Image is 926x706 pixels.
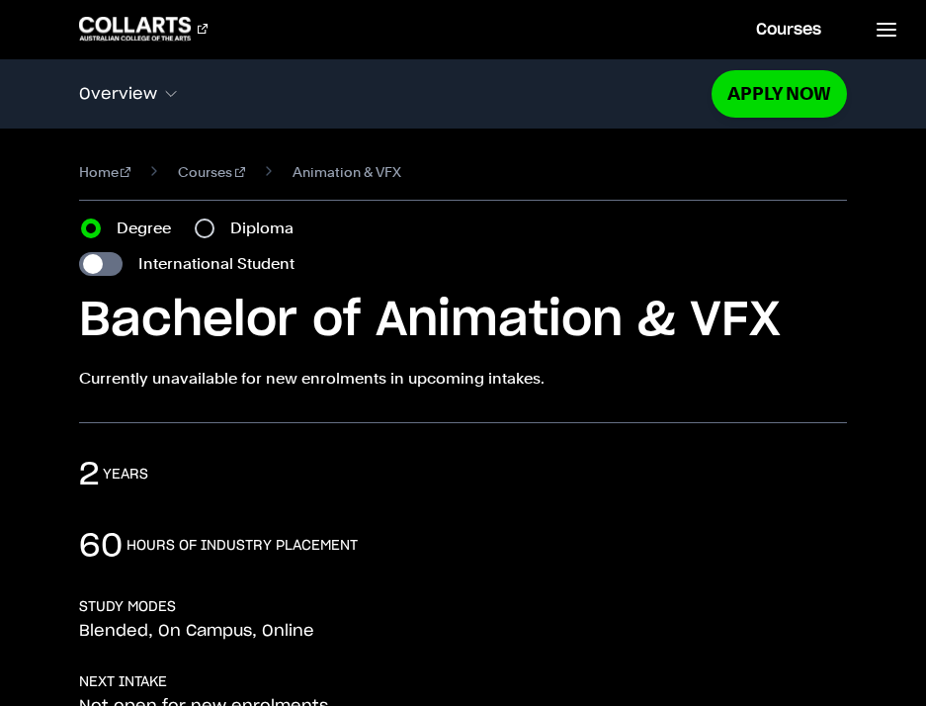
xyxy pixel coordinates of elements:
h3: Hours of industry placement [126,536,358,556]
a: Courses [178,160,245,184]
label: International Student [138,252,295,276]
p: Currently unavailable for new enrolments in upcoming intakes. [79,367,848,391]
p: Blended, On Campus, Online [79,621,314,641]
p: 60 [79,526,123,566]
h3: STUDY MODES [79,597,176,617]
a: Home [79,160,131,184]
h3: Years [103,465,148,485]
h1: Bachelor of Animation & VFX [79,292,848,351]
span: Animation & VFX [293,160,401,184]
label: Diploma [230,217,305,240]
h3: NEXT INTAKE [79,672,167,692]
button: Overview [79,73,713,115]
a: Apply Now [712,70,847,117]
span: Overview [79,85,157,103]
p: 2 [79,455,99,494]
label: Degree [117,217,183,240]
div: Go to homepage [79,17,208,41]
